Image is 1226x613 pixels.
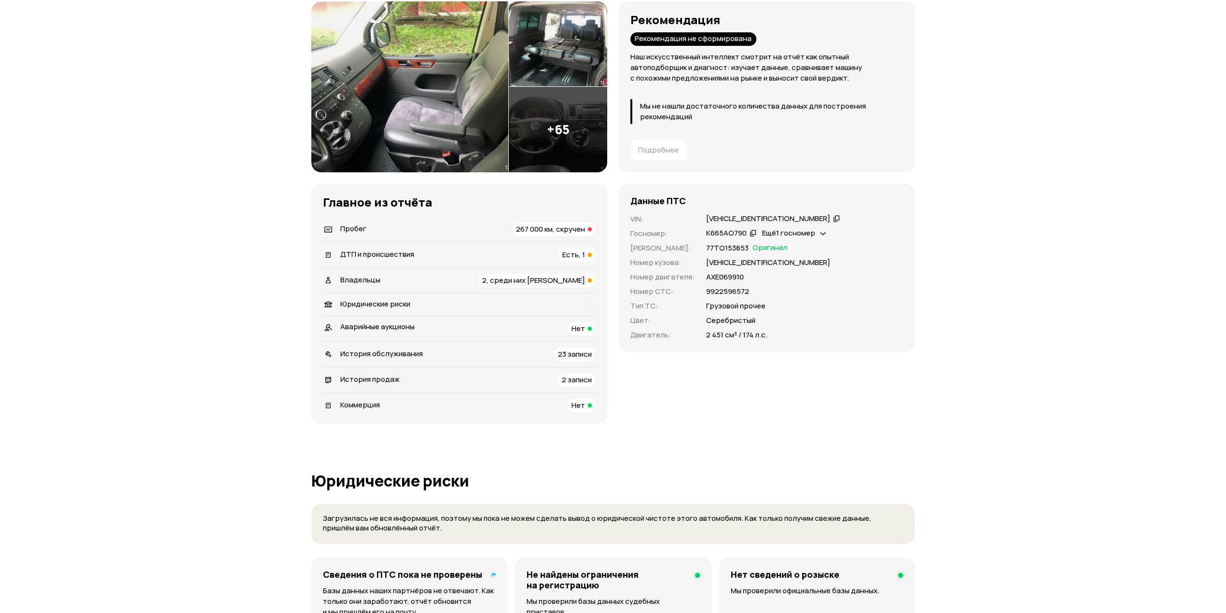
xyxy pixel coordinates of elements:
[323,195,596,209] h3: Главное из отчёта
[731,569,839,580] h4: Нет сведений о розыске
[706,257,830,268] p: [VEHICLE_IDENTIFICATION_NUMBER]
[311,472,915,489] h1: Юридические риски
[640,101,903,122] p: Мы не нашли достаточного количества данных для построения рекомендаций
[630,315,695,326] p: Цвет :
[630,32,756,46] div: Рекомендация не сформирована
[562,250,585,260] span: Есть, 1
[323,514,903,533] p: Загрузилась не вся информация, поэтому мы пока не можем сделать вывод о юридической чистоте этого...
[516,224,585,234] span: 267 000 км, скручен
[706,272,744,282] p: АХЕ069910
[630,286,695,297] p: Номер СТС :
[340,374,400,384] span: История продаж
[340,223,366,234] span: Пробег
[731,585,903,596] p: Мы проверили официальные базы данных.
[630,243,695,253] p: [PERSON_NAME] :
[706,214,830,224] div: [VEHICLE_IDENTIFICATION_NUMBER]
[323,569,482,580] h4: Сведения о ПТС пока не проверены
[706,315,755,326] p: Серебристый
[630,228,695,239] p: Госномер :
[630,257,695,268] p: Номер кузова :
[340,299,410,309] span: Юридические риски
[752,243,787,253] span: Оригинал
[527,569,687,590] h4: Не найдены ограничения на регистрацию
[706,301,766,311] p: Грузовой прочее
[571,400,585,410] span: Нет
[482,275,585,285] span: 2, среди них [PERSON_NAME]
[630,330,695,340] p: Двигатель :
[340,400,380,410] span: Коммерция
[340,275,380,285] span: Владельцы
[706,228,747,238] div: К665АО790
[706,243,749,253] p: 77ТО153853
[630,13,903,27] h3: Рекомендация
[562,375,592,385] span: 2 записи
[630,52,903,84] p: Наш искусственный интеллект смотрит на отчёт как опытный автоподборщик и диагност: изучает данные...
[571,323,585,334] span: Нет
[706,330,767,340] p: 2 451 см³ / 174 л.с.
[340,249,414,259] span: ДТП и происшествия
[340,348,423,359] span: История обслуживания
[558,349,592,359] span: 23 записи
[630,272,695,282] p: Номер двигателя :
[630,195,686,206] h4: Данные ПТС
[630,214,695,224] p: VIN :
[630,301,695,311] p: Тип ТС :
[340,321,415,332] span: Аварийные аукционы
[706,286,749,297] p: 9922596572
[762,228,815,238] span: Ещё 1 госномер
